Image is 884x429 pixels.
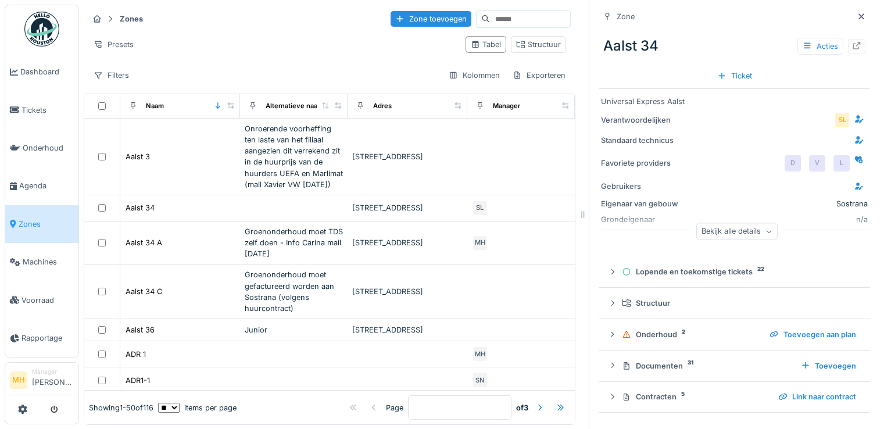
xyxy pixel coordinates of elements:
[146,101,164,111] div: Naam
[622,298,856,309] div: Structuur
[601,115,688,126] div: Verantwoordelijken
[88,67,134,84] div: Filters
[23,256,74,267] span: Machines
[797,38,843,55] div: Acties
[622,266,856,277] div: Lopende en toekomstige tickets
[19,180,74,191] span: Agenda
[785,155,801,171] div: D
[19,219,74,230] span: Zones
[834,112,850,128] div: SL
[115,13,148,24] strong: Zones
[89,402,153,413] div: Showing 1 - 50 of 116
[696,223,778,240] div: Bekijk alle details
[472,372,488,388] div: SN
[713,68,757,84] div: Ticket
[603,261,865,283] summary: Lopende en toekomstige tickets22
[472,235,488,251] div: MH
[126,151,150,162] div: Aalst 3
[24,12,59,47] img: Badge_color-CXgf-gQk.svg
[5,167,78,205] a: Agenda
[809,155,825,171] div: V
[603,292,865,314] summary: Structuur
[472,200,488,216] div: SL
[493,101,520,111] div: Manager
[23,142,74,153] span: Onderhoud
[507,67,571,84] div: Exporteren
[245,123,343,190] div: Onroerende voorheffing ten laste van het filiaal aangezien dit verrekend zit in de huurprijs van ...
[352,237,463,248] div: [STREET_ADDRESS]
[10,371,27,389] li: MH
[22,105,74,116] span: Tickets
[158,402,237,413] div: items per page
[32,367,74,392] li: [PERSON_NAME]
[5,319,78,357] a: Rapportage
[352,324,463,335] div: [STREET_ADDRESS]
[601,214,688,225] div: Grondeigenaar
[5,205,78,243] a: Zones
[516,39,561,50] div: Structuur
[774,389,861,405] div: Link naar contract
[601,181,688,192] div: Gebruikers
[352,286,463,297] div: [STREET_ADDRESS]
[5,129,78,167] a: Onderhoud
[5,281,78,319] a: Voorraad
[601,158,688,169] div: Favoriete providers
[352,151,463,162] div: [STREET_ADDRESS]
[5,91,78,128] a: Tickets
[20,66,74,77] span: Dashboard
[443,67,505,84] div: Kolommen
[601,96,868,107] div: Universal Express Aalst
[22,295,74,306] span: Voorraad
[617,11,635,22] div: Zone
[603,324,865,345] summary: Onderhoud2Toevoegen aan plan
[5,243,78,281] a: Machines
[245,226,343,260] div: Groenonderhoud moet TDS zelf doen - Info Carina mail [DATE]
[622,391,769,402] div: Contracten
[471,39,501,50] div: Tabel
[126,237,162,248] div: Aalst 34 A
[603,387,865,408] summary: Contracten5Link naar contract
[472,346,488,362] div: MH
[10,367,74,395] a: MH Manager[PERSON_NAME]
[603,355,865,377] summary: Documenten31Toevoegen
[22,333,74,344] span: Rapportage
[245,269,343,314] div: Groenonderhoud moet gefactureerd worden aan Sostrana (volgens huurcontract)
[601,135,688,146] div: Standaard technicus
[126,375,150,386] div: ADR1-1
[373,101,392,111] div: Adres
[126,286,162,297] div: Aalst 34 C
[601,198,688,209] div: Eigenaar van gebouw
[126,202,155,213] div: Aalst 34
[245,324,343,335] div: Junior
[516,402,528,413] strong: of 3
[352,202,463,213] div: [STREET_ADDRESS]
[391,11,471,27] div: Zone toevoegen
[622,329,760,340] div: Onderhoud
[88,36,139,53] div: Presets
[599,31,870,61] div: Aalst 34
[622,360,792,371] div: Documenten
[32,367,74,376] div: Manager
[836,198,868,209] div: Sostrana
[126,324,155,335] div: Aalst 36
[126,349,146,360] div: ADR 1
[796,358,861,374] div: Toevoegen
[765,327,861,342] div: Toevoegen aan plan
[5,53,78,91] a: Dashboard
[386,402,403,413] div: Page
[693,214,868,225] div: n/a
[266,101,323,111] div: Alternatieve naam
[833,155,850,171] div: L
